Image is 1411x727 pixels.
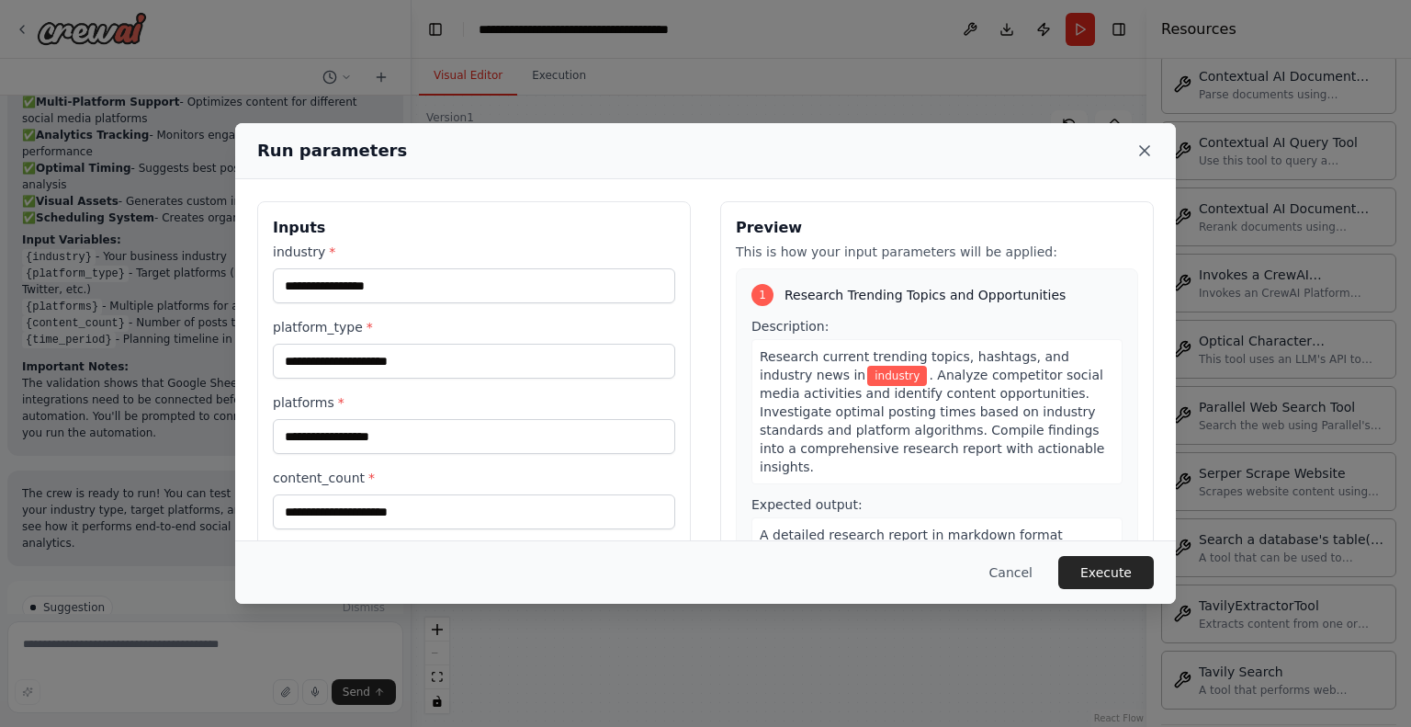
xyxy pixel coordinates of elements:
[273,469,675,487] label: content_count
[273,393,675,412] label: platforms
[975,556,1047,589] button: Cancel
[736,217,1138,239] h3: Preview
[751,497,863,512] span: Expected output:
[273,318,675,336] label: platform_type
[1058,556,1154,589] button: Execute
[760,368,1104,474] span: . Analyze competitor social media activities and identify content opportunities. Investigate opti...
[867,366,927,386] span: Variable: industry
[751,319,829,334] span: Description:
[751,284,773,306] div: 1
[760,528,1114,616] span: A detailed research report in markdown format including: trending topics and hashtags, competitor...
[736,243,1138,261] p: This is how your input parameters will be applied:
[273,217,675,239] h3: Inputs
[785,286,1066,304] span: Research Trending Topics and Opportunities
[760,349,1069,382] span: Research current trending topics, hashtags, and industry news in
[273,243,675,261] label: industry
[257,138,407,164] h2: Run parameters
